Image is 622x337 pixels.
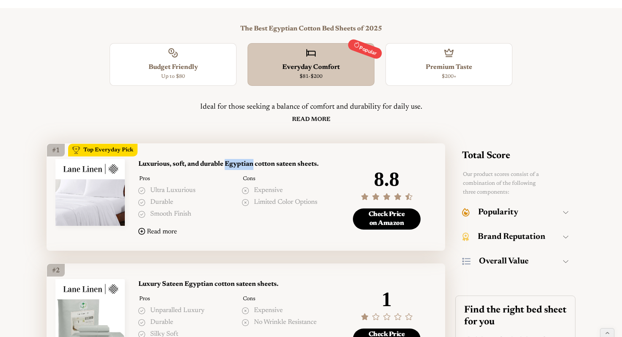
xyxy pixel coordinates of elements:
[353,208,421,230] a: Check Priceon Amazon
[138,295,234,303] h4: Pros
[361,168,413,202] div: 8.8
[361,288,413,322] div: 1
[479,256,528,266] h3: Overall Value
[138,319,145,326] img: Pros Icon
[478,232,545,242] h3: Brand Reputation
[254,317,317,328] p: No Wrinkle Resistance
[478,207,518,217] h3: Popularity
[242,295,337,303] h4: Cons
[47,25,575,33] h3: The Best Egyptian Cotton Bed Sheets of 2025
[462,150,510,162] h2: Total Score
[252,73,370,81] div: $81-$200
[138,175,234,183] h4: Pros
[150,197,173,208] p: Durable
[374,168,399,191] div: 8.8
[242,187,249,194] img: Cons Icon
[47,264,65,277] div: #2
[254,305,283,316] p: Expensive
[242,307,249,314] img: Cons Icon
[138,211,145,218] img: Pros Icon
[150,185,195,196] p: Ultra luxurious
[138,225,177,238] button: Read more
[464,304,567,328] h2: Find the right bed sheet for you
[138,187,145,194] img: Pros Icon
[462,226,569,247] button: Brand Reputation
[150,317,173,328] p: Durable
[142,113,480,126] a: Read More
[114,73,232,81] div: Up to $80
[390,73,508,81] div: $200+
[150,209,191,220] p: Smooth finish
[242,319,249,326] img: Cons Icon
[252,62,370,73] div: Everyday Comfort
[254,197,317,208] p: Limited color options
[47,144,65,156] div: #1
[347,38,383,60] div: Popular
[242,199,249,206] img: Cons Icon
[138,307,145,314] img: Pros Icon
[138,279,337,290] h3: Luxury Sateen Egyptian cotton sateen sheets.
[242,175,337,183] h4: Cons
[142,101,480,113] div: Ideal for those seeking a balance of comfort and durability for daily use.
[463,172,539,195] span: Our product scores consist of a combination of the following three components:
[382,288,392,311] div: 1
[150,305,204,316] p: Unparalled Luxury
[390,62,508,73] div: Premium Taste
[138,199,145,206] img: Pros Icon
[83,146,133,155] div: Top Everyday Pick
[462,251,569,272] button: Overall Value
[147,228,177,236] div: Read more
[462,202,569,223] button: Popularity
[114,62,232,73] div: Budget Friendly
[138,159,337,170] h3: Luxurious, soft, and durable Egyptian cotton sateen sheets.
[254,185,283,196] p: Expensive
